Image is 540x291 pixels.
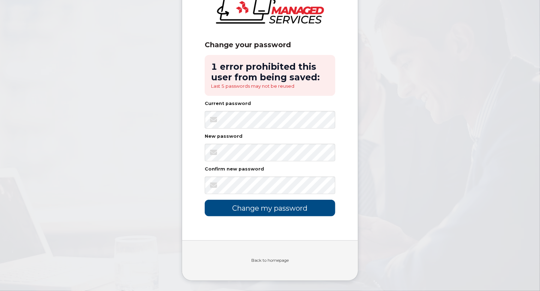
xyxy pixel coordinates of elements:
keeper-lock: Open Keeper Popup [322,116,330,124]
div: Change your password [205,41,335,49]
label: Confirm new password [205,167,264,172]
label: Current password [205,101,251,106]
li: Last 5 passwords may not be reused [211,83,329,89]
label: New password [205,134,242,139]
h2: 1 error prohibited this user from being saved: [211,61,329,83]
a: Back to homepage [251,258,289,263]
input: Change my password [205,200,335,216]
